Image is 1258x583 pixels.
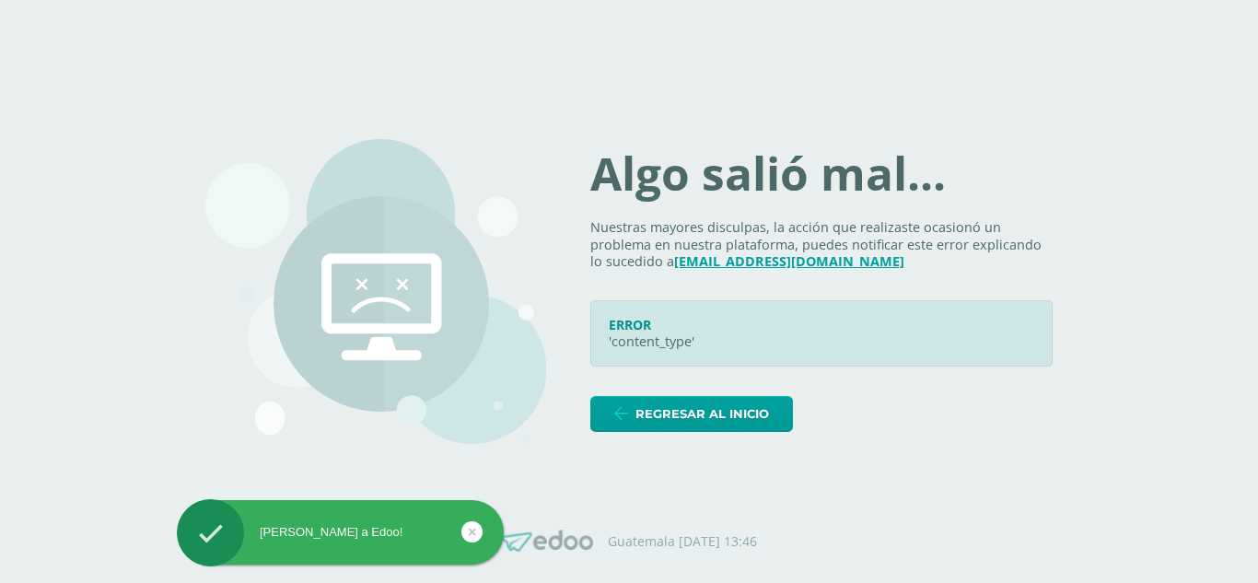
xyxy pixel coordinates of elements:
[590,151,1053,197] h1: Algo salió mal...
[590,219,1053,271] p: Nuestras mayores disculpas, la acción que realizaste ocasionó un problema en nuestra plataforma, ...
[609,333,1034,351] p: 'content_type'
[608,533,757,550] p: Guatemala [DATE] 13:46
[501,530,593,553] img: Edoo
[635,397,769,431] span: Regresar al inicio
[177,524,504,541] div: [PERSON_NAME] a Edoo!
[674,252,904,270] a: [EMAIL_ADDRESS][DOMAIN_NAME]
[609,316,651,333] span: ERROR
[205,139,546,444] img: 500.png
[590,396,793,432] a: Regresar al inicio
